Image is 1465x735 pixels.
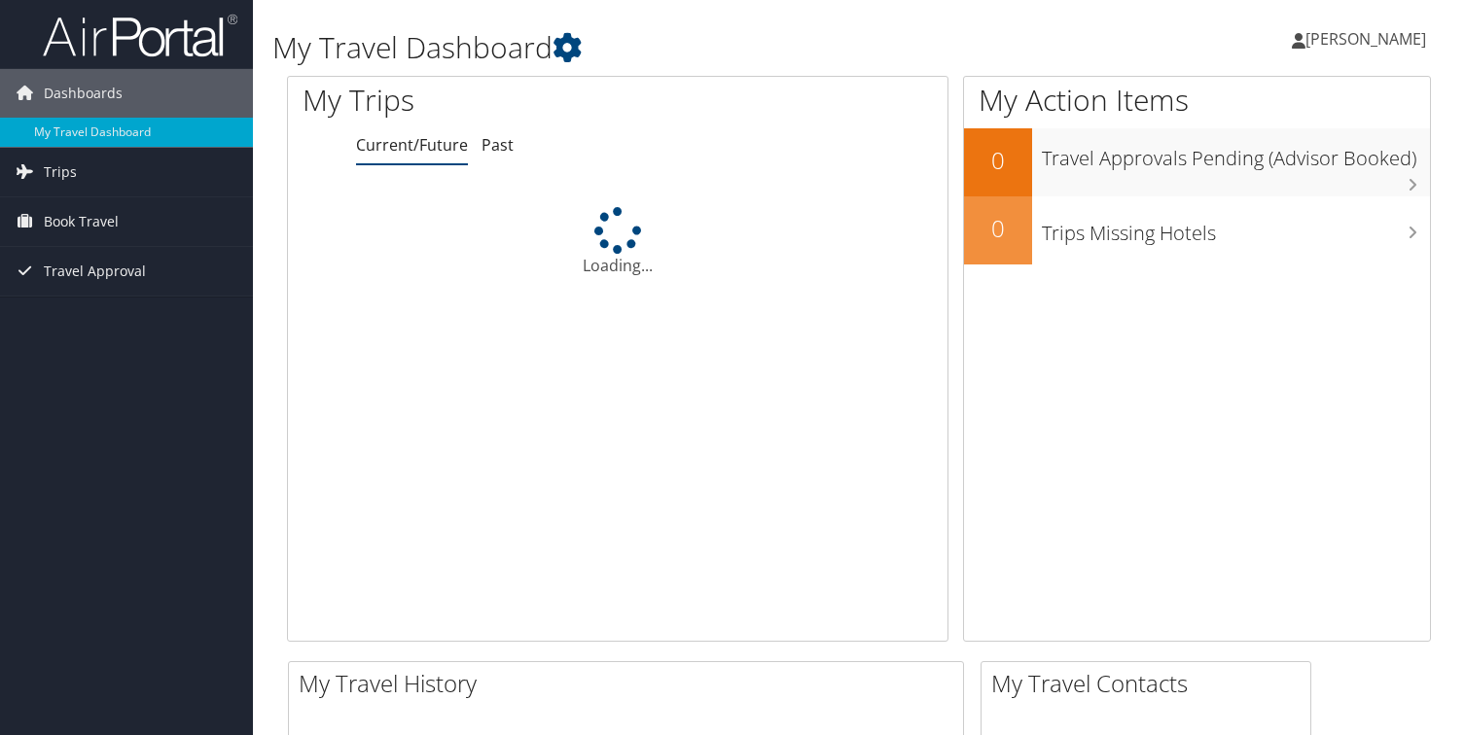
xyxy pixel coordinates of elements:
a: [PERSON_NAME] [1292,10,1446,68]
h3: Travel Approvals Pending (Advisor Booked) [1042,135,1430,172]
span: Travel Approval [44,247,146,296]
h2: 0 [964,212,1032,245]
span: [PERSON_NAME] [1305,28,1426,50]
img: airportal-logo.png [43,13,237,58]
h1: My Travel Dashboard [272,27,1054,68]
h1: My Trips [303,80,658,121]
h2: My Travel History [299,667,963,700]
h3: Trips Missing Hotels [1042,210,1430,247]
h2: 0 [964,144,1032,177]
a: Current/Future [356,134,468,156]
a: 0Travel Approvals Pending (Advisor Booked) [964,128,1430,196]
span: Dashboards [44,69,123,118]
a: Past [482,134,514,156]
span: Trips [44,148,77,196]
span: Book Travel [44,197,119,246]
h1: My Action Items [964,80,1430,121]
div: Loading... [288,207,947,277]
h2: My Travel Contacts [991,667,1310,700]
a: 0Trips Missing Hotels [964,196,1430,264]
